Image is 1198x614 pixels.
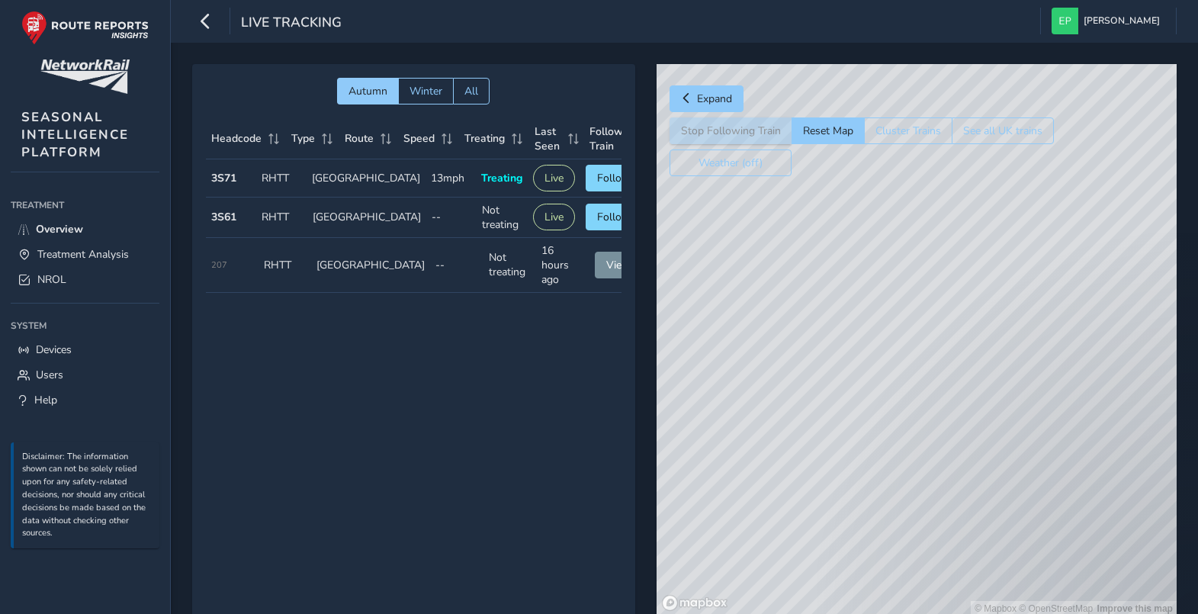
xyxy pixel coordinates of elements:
a: Help [11,387,159,413]
button: Cluster Trains [864,117,952,144]
span: SEASONAL INTELLIGENCE PLATFORM [21,108,129,161]
td: -- [430,238,483,293]
span: Help [34,393,57,407]
button: Expand [670,85,744,112]
span: Treating [464,131,505,146]
td: Not treating [477,198,528,238]
span: Live Tracking [241,13,342,34]
span: Follow Train [589,124,626,153]
button: [PERSON_NAME] [1052,8,1165,34]
span: Users [36,368,63,382]
td: [GEOGRAPHIC_DATA] [311,238,430,293]
button: Winter [398,78,453,104]
button: Weather (off) [670,149,792,176]
button: All [453,78,490,104]
button: Autumn [337,78,398,104]
iframe: Intercom live chat [1146,562,1183,599]
span: Expand [697,92,732,106]
td: [GEOGRAPHIC_DATA] [307,159,426,198]
button: View [595,252,642,278]
span: Winter [410,84,442,98]
td: -- [426,198,477,238]
span: View [606,258,631,272]
td: 16 hours ago [536,238,589,293]
td: RHTT [256,198,307,238]
button: Live [533,165,575,191]
td: RHTT [256,159,307,198]
span: Overview [36,222,83,236]
div: System [11,314,159,337]
button: Follow [586,165,642,191]
button: Live [533,204,575,230]
a: Users [11,362,159,387]
td: Not treating [483,238,536,293]
span: Treating [481,171,522,185]
span: Follow [597,171,631,185]
span: Headcode [211,131,262,146]
td: RHTT [259,238,311,293]
span: Route [345,131,374,146]
a: Devices [11,337,159,362]
span: Type [291,131,315,146]
strong: 3S71 [211,171,236,185]
img: customer logo [40,59,130,94]
span: Devices [36,342,72,357]
a: NROL [11,267,159,292]
div: Treatment [11,194,159,217]
span: Last Seen [535,124,563,153]
span: All [464,84,478,98]
span: [PERSON_NAME] [1084,8,1160,34]
td: 13mph [426,159,476,198]
span: Autumn [348,84,387,98]
a: Treatment Analysis [11,242,159,267]
span: Treatment Analysis [37,247,129,262]
img: diamond-layout [1052,8,1078,34]
strong: 3S61 [211,210,236,224]
p: Disclaimer: The information shown can not be solely relied upon for any safety-related decisions,... [22,451,152,541]
img: rr logo [21,11,149,45]
a: Overview [11,217,159,242]
span: Follow [597,210,631,224]
span: NROL [37,272,66,287]
button: Reset Map [792,117,864,144]
span: 207 [211,259,227,271]
button: See all UK trains [952,117,1054,144]
td: [GEOGRAPHIC_DATA] [307,198,426,238]
button: Follow [586,204,642,230]
span: Speed [403,131,435,146]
